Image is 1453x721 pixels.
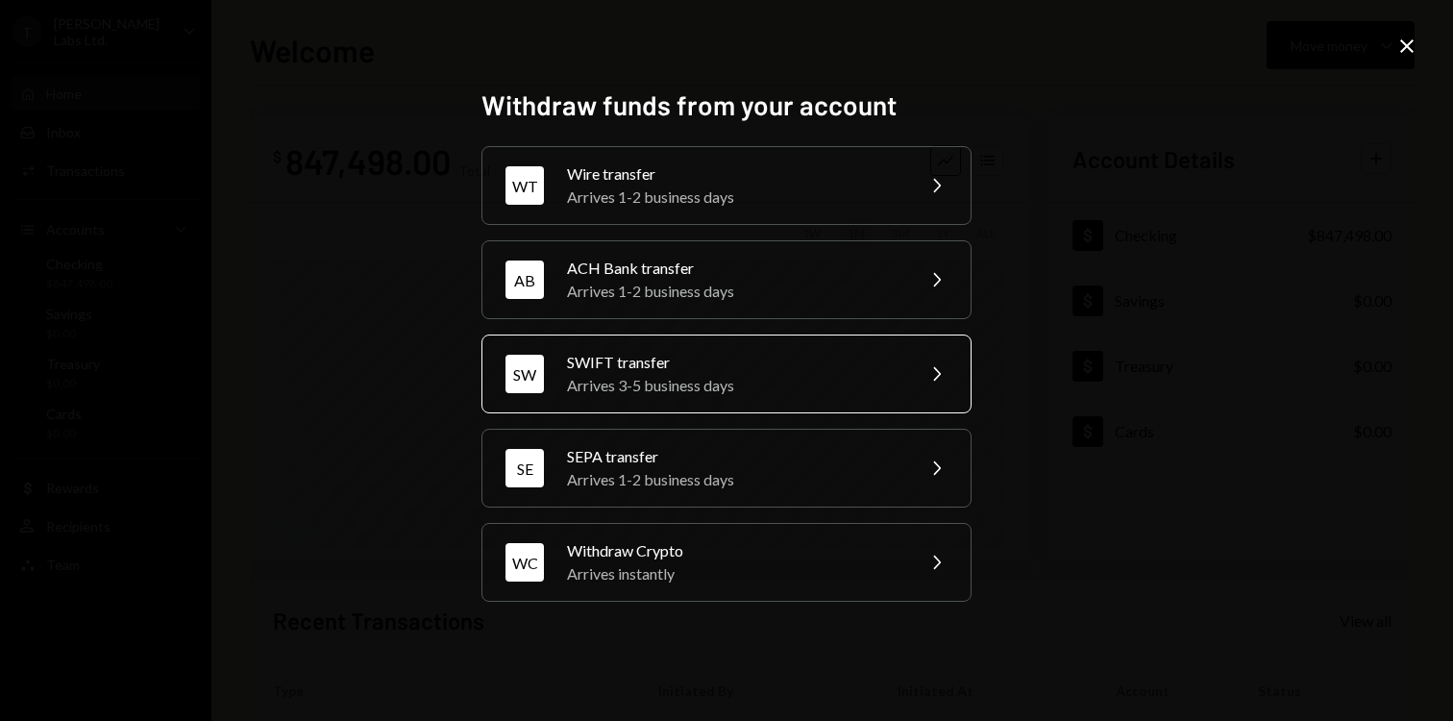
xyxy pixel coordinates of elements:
[505,543,544,582] div: WC
[481,240,972,319] button: ABACH Bank transferArrives 1-2 business days
[567,280,901,303] div: Arrives 1-2 business days
[567,162,901,186] div: Wire transfer
[505,449,544,487] div: SE
[567,374,901,397] div: Arrives 3-5 business days
[481,523,972,602] button: WCWithdraw CryptoArrives instantly
[505,166,544,205] div: WT
[505,355,544,393] div: SW
[567,539,901,562] div: Withdraw Crypto
[567,562,901,585] div: Arrives instantly
[481,335,972,413] button: SWSWIFT transferArrives 3-5 business days
[567,468,901,491] div: Arrives 1-2 business days
[567,257,901,280] div: ACH Bank transfer
[567,186,901,209] div: Arrives 1-2 business days
[481,87,972,124] h2: Withdraw funds from your account
[481,429,972,508] button: SESEPA transferArrives 1-2 business days
[505,261,544,299] div: AB
[567,445,901,468] div: SEPA transfer
[567,351,901,374] div: SWIFT transfer
[481,146,972,225] button: WTWire transferArrives 1-2 business days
